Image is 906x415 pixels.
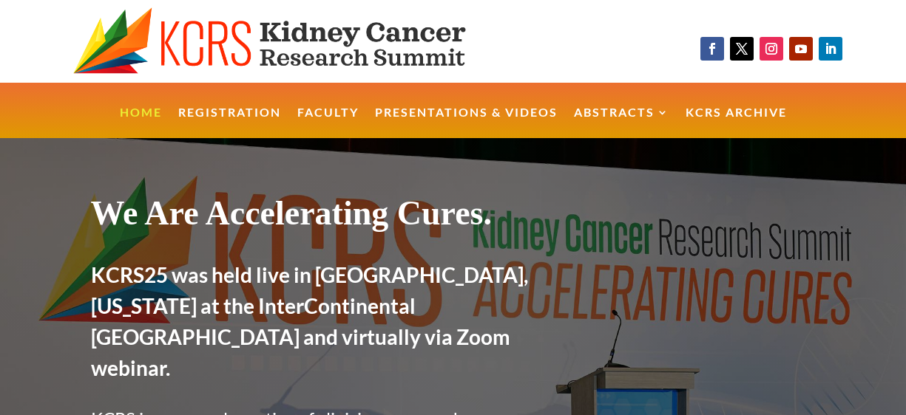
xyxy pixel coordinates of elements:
a: Faculty [297,107,359,139]
a: Home [120,107,162,139]
a: Follow on Youtube [789,37,813,61]
a: Abstracts [574,107,669,139]
a: Follow on LinkedIn [819,37,842,61]
h1: We Are Accelerating Cures. [91,193,561,241]
a: Follow on X [730,37,754,61]
a: Follow on Instagram [760,37,783,61]
a: Follow on Facebook [700,37,724,61]
a: Registration [178,107,281,139]
a: KCRS Archive [686,107,787,139]
img: KCRS generic logo wide [73,7,514,75]
a: Presentations & Videos [375,107,558,139]
h2: KCRS25 was held live in [GEOGRAPHIC_DATA], [US_STATE] at the InterContinental [GEOGRAPHIC_DATA] a... [91,259,561,391]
